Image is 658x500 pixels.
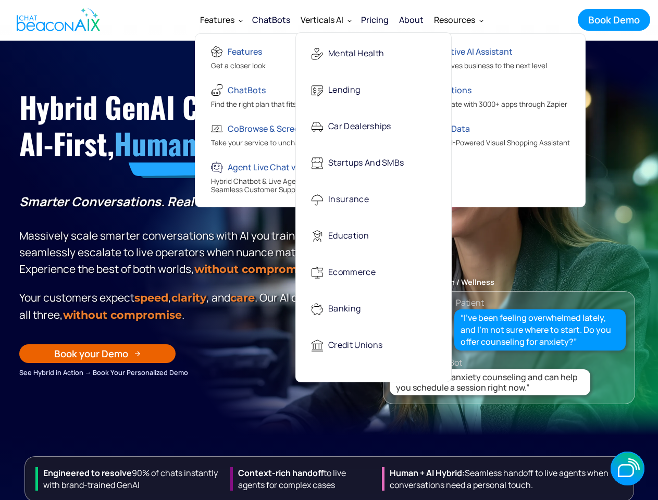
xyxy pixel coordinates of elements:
div: Get a closer look [211,61,266,72]
a: Lending [301,74,446,104]
span: World's First AI-Powered Visual Shopping Assistant [406,137,570,147]
div: See how AI drives business to the next level [406,61,547,72]
strong: speed [134,291,168,304]
div: Features [200,12,234,27]
a: ChatBotsFind the right plan that fits your needs [201,77,385,116]
div: Car Dealerships [328,116,391,137]
div: Generative AI Assistant [423,44,513,58]
div: Banking [328,298,361,320]
strong: Smarter Conversations. Real Results. [19,193,246,210]
a: Book your Demo [19,344,176,363]
div: Features [228,44,262,58]
div: ChatBots [228,82,266,97]
a: Pricing [356,6,394,33]
a: Credit Unions [301,330,446,359]
div: Verticals AI [301,12,343,27]
a: Generative AI AssistantSee how AI drives business to the next level [395,39,580,77]
img: Arrow [134,351,141,357]
div: See Hybrid in Action → Book Your Personalized Demo [19,367,334,378]
div: Pricing [361,12,389,27]
strong: Human + Al Hybrid: [390,467,465,479]
nav: Features [195,33,586,207]
div: Agent Live Chat vs. AI Chatbots [228,159,350,174]
div: Take your service to uncharted heights. [211,138,340,149]
a: home [8,2,106,38]
div: Lending [328,80,360,101]
div: Book your Demo [54,347,128,360]
div: Features [195,7,247,32]
div: We can integrate with 3000+ apps through Zapier [406,99,567,110]
img: Dropdown [347,18,352,22]
div: CoBrowse & Screenshare [228,121,326,135]
div: Resources [429,7,488,32]
strong: Context-rich handoff [238,467,324,479]
div: Patient [456,295,484,310]
span: Human-Ready [114,121,277,165]
div: Startups and SMBs [328,153,404,174]
nav: Verticals AI [295,32,452,382]
p: Massively scale smarter conversations with AI you train, then seamlessly escalate to live operato... [19,193,334,278]
a: Insurance [301,184,446,213]
p: Your customers expect , , and . Our Al delivers all three, . [19,289,334,323]
a: Mental Health [301,38,446,67]
div: Mental Health Bot [394,355,645,370]
div: 🧠 Mental Health / Wellness [383,275,635,290]
a: FeaturesGet a closer look [201,39,385,77]
div: About [399,12,424,27]
div: Education [328,226,369,247]
div: Hybrid Chatbot & Live Agent Chat | Smart, Seamless Customer Support [211,177,377,196]
div: Credit Unions [328,335,382,356]
strong: without compromise. [194,262,316,276]
div: Verticals AI [295,7,356,32]
a: CoBrowse & ScreenshareTake your service to uncharted heights. [201,116,385,154]
a: Startups and SMBs [301,147,446,177]
a: Education [301,220,446,249]
img: Dropdown [239,18,243,22]
a: Banking [301,293,446,322]
div: Seamless handoff to live agents when conversations need a personal touch. [382,467,628,491]
a: Car Dealerships [301,111,446,140]
div: 90% of chats instantly with brand-trained GenAI [35,467,222,491]
div: Ecommerce [328,262,376,283]
strong: Engineered to resolve [43,467,132,479]
div: “I’ve been feeling overwhelmed lately, and I’m not sure where to start. Do you offer counseling f... [461,312,620,348]
a: Book Demo [578,9,650,31]
h1: Hybrid GenAI Chat, AI-First, [19,89,334,162]
div: ChatBots [252,12,290,27]
div: Find the right plan that fits your needs [211,99,334,110]
a: About [394,6,429,33]
a: ChatBots [247,6,295,33]
img: Dropdown [479,18,483,22]
a: PictureDataWorld's First AI-Powered Visual Shopping Assistant [395,116,580,154]
div: Insurance [328,189,369,210]
div: “Yes—we offer anxiety counseling and can help you schedule a session right now.” [396,372,588,393]
div: Resources [434,12,475,27]
span: clarity [171,291,206,304]
a: Ecommerce [301,257,446,286]
div: Mental Health [328,43,384,65]
span: care [230,291,255,304]
span: without compromise [63,308,182,321]
a: IntegrationsWe can integrate with 3000+ apps through Zapier [395,77,580,116]
div: to live agents for complex cases [230,467,374,491]
a: Agent Live Chat vs. AI ChatbotsHybrid Chatbot & Live Agent Chat | Smart, Seamless Customer Support [201,154,385,201]
div: Book Demo [588,13,640,27]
